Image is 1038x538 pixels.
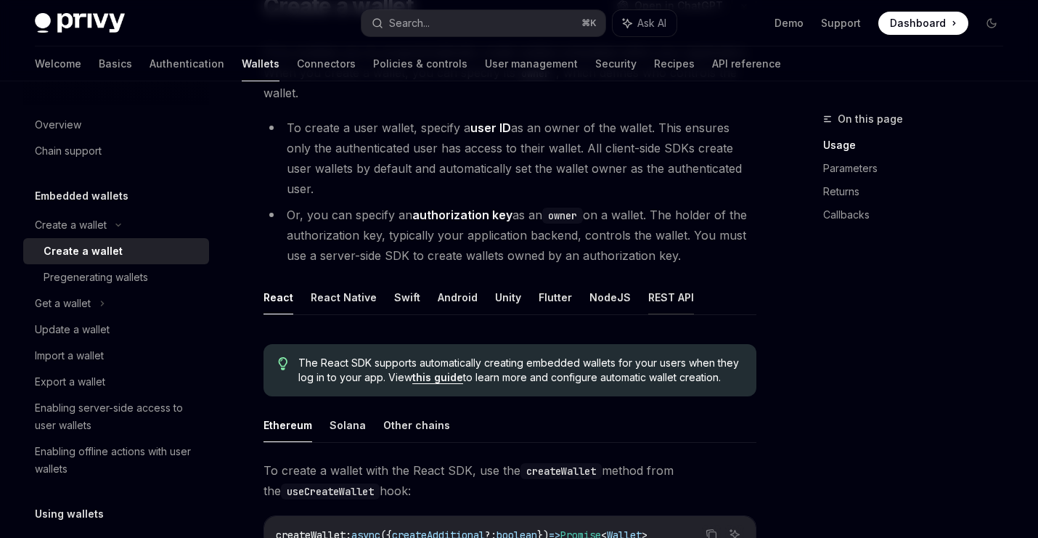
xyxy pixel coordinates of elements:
li: Or, you can specify an as an on a wallet. The holder of the authorization key, typically your app... [263,205,756,266]
a: Overview [23,112,209,138]
a: Policies & controls [373,46,467,81]
a: Demo [775,16,804,30]
h5: Using wallets [35,505,104,523]
a: Pregenerating wallets [23,264,209,290]
a: Callbacks [823,203,1015,227]
button: NodeJS [589,280,631,314]
div: Import a wallet [35,347,104,364]
a: Update a wallet [23,317,209,343]
code: useCreateWallet [281,484,380,500]
button: Other chains [383,408,450,442]
button: Android [438,280,478,314]
a: Authentication [150,46,224,81]
a: Support [821,16,861,30]
button: React [263,280,293,314]
span: The React SDK supports automatically creating embedded wallets for your users when they log in to... [298,356,743,385]
a: Chain support [23,138,209,164]
span: Ask AI [637,16,666,30]
div: Overview [35,116,81,134]
a: Parameters [823,157,1015,180]
button: Unity [495,280,521,314]
div: Enabling offline actions with user wallets [35,443,200,478]
a: Connectors [297,46,356,81]
button: Solana [330,408,366,442]
button: Ask AI [613,10,677,36]
code: owner [542,208,583,224]
a: Enabling offline actions with user wallets [23,439,209,482]
div: Create a wallet [44,242,123,260]
code: createWallet [520,463,602,479]
button: Toggle dark mode [980,12,1003,35]
a: User management [485,46,578,81]
a: Returns [823,180,1015,203]
li: To create a user wallet, specify a as an owner of the wallet. This ensures only the authenticated... [263,118,756,199]
svg: Tip [278,357,288,370]
div: Pregenerating wallets [44,269,148,286]
a: Export a wallet [23,369,209,395]
button: Swift [394,280,420,314]
h5: Embedded wallets [35,187,128,205]
span: To create a wallet with the React SDK, use the method from the hook: [263,460,756,501]
a: API reference [712,46,781,81]
button: Flutter [539,280,572,314]
a: Usage [823,134,1015,157]
span: ⌘ K [581,17,597,29]
strong: user ID [470,121,511,135]
a: this guide [412,371,463,384]
strong: authorization key [412,208,512,222]
div: Update a wallet [35,321,110,338]
div: Chain support [35,142,102,160]
a: Security [595,46,637,81]
button: React Native [311,280,377,314]
a: Wallets [242,46,279,81]
div: Search... [389,15,430,32]
a: Dashboard [878,12,968,35]
a: Basics [99,46,132,81]
button: REST API [648,280,694,314]
a: Recipes [654,46,695,81]
span: On this page [838,110,903,128]
a: Import a wallet [23,343,209,369]
button: Search...⌘K [361,10,605,36]
div: Get a wallet [35,295,91,312]
span: Dashboard [890,16,946,30]
a: Welcome [35,46,81,81]
div: Create a wallet [35,216,107,234]
div: Enabling server-side access to user wallets [35,399,200,434]
img: dark logo [35,13,125,33]
button: Ethereum [263,408,312,442]
a: Create a wallet [23,238,209,264]
a: Enabling server-side access to user wallets [23,395,209,439]
div: Export a wallet [35,373,105,391]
